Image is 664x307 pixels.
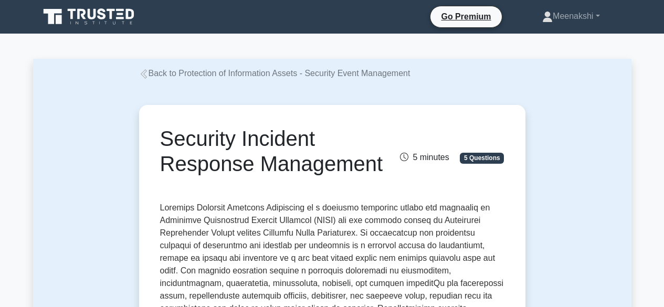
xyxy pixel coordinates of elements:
a: Meenakshi [517,6,625,27]
a: Back to Protection of Information Assets - Security Event Management [139,69,410,78]
a: Go Premium [435,10,497,23]
h1: Security Incident Response Management [160,126,385,176]
span: 5 Questions [460,153,504,163]
span: 5 minutes [400,153,449,162]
